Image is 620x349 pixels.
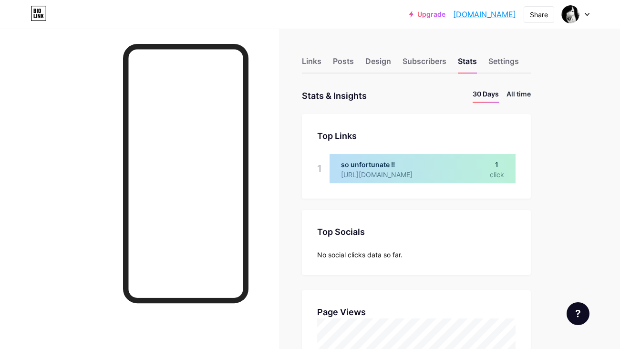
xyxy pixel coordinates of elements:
[333,55,354,73] div: Posts
[302,55,321,73] div: Links
[317,225,516,238] div: Top Socials
[302,89,367,103] div: Stats & Insights
[453,9,516,20] a: [DOMAIN_NAME]
[473,89,499,103] li: 30 Days
[488,55,519,73] div: Settings
[403,55,446,73] div: Subscribers
[365,55,391,73] div: Design
[530,10,548,20] div: Share
[561,5,579,23] img: monsette
[458,55,477,73] div: Stats
[317,154,322,183] div: 1
[317,306,516,318] div: Page Views
[409,11,445,18] a: Upgrade
[317,129,516,142] div: Top Links
[506,89,531,103] li: All time
[317,250,516,260] div: No social clicks data so far.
